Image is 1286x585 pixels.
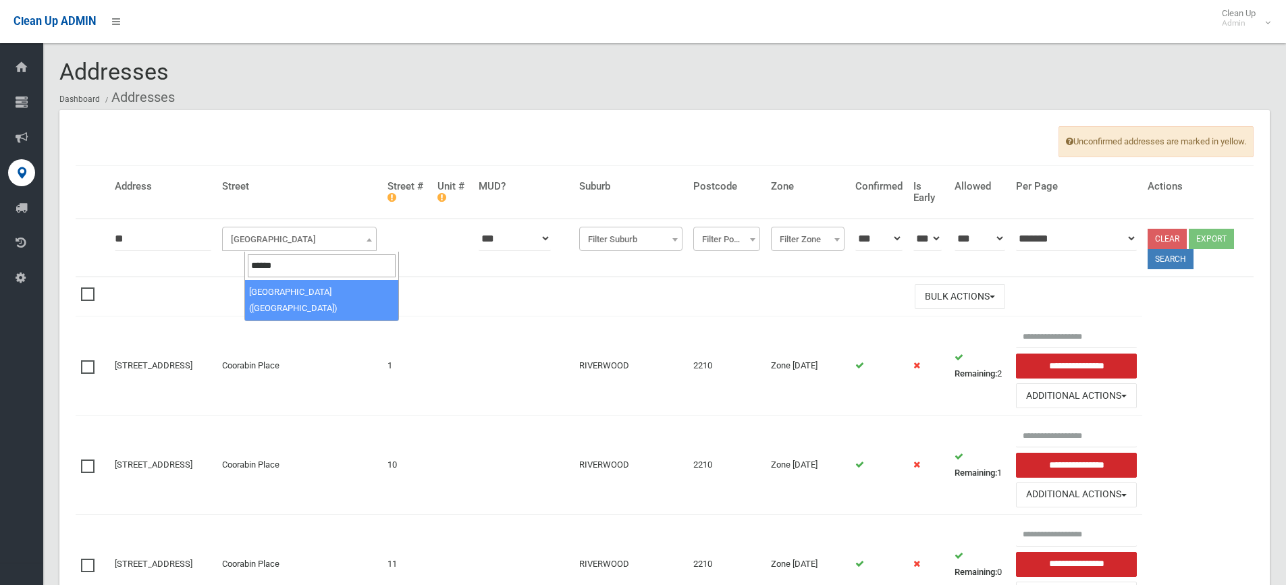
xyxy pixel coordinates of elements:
button: Bulk Actions [915,284,1005,309]
span: Filter Suburb [583,230,679,249]
span: Unconfirmed addresses are marked in yellow. [1059,126,1254,157]
h4: Per Page [1016,181,1137,192]
td: Zone [DATE] [766,416,850,515]
td: Coorabin Place [217,316,382,416]
span: Filter Zone [771,227,845,251]
span: Filter Suburb [579,227,682,251]
span: Addresses [59,58,169,85]
a: [STREET_ADDRESS] [115,459,192,470]
h4: MUD? [479,181,568,192]
td: 2210 [688,316,766,416]
span: Filter Street [222,227,377,251]
span: Filter Postcode [693,227,760,251]
a: [STREET_ADDRESS] [115,559,192,569]
h4: Street [222,181,377,192]
small: Admin [1222,18,1256,28]
h4: Postcode [693,181,760,192]
td: 1 [949,416,1010,515]
strong: Remaining: [955,567,997,577]
span: Clean Up [1215,8,1269,28]
a: Dashboard [59,94,100,104]
h4: Zone [771,181,845,192]
h4: Address [115,181,211,192]
li: Addresses [102,85,175,110]
td: 1 [382,316,432,416]
td: 2210 [688,416,766,515]
span: Filter Street [225,230,373,249]
span: Filter Zone [774,230,841,249]
h4: Is Early [913,181,944,203]
td: RIVERWOOD [574,316,688,416]
td: Zone [DATE] [766,316,850,416]
h4: Street # [387,181,427,203]
li: [GEOGRAPHIC_DATA] ([GEOGRAPHIC_DATA]) [245,280,398,321]
h4: Confirmed [855,181,903,192]
h4: Suburb [579,181,682,192]
a: [STREET_ADDRESS] [115,360,192,370]
strong: Remaining: [955,468,997,478]
span: Filter Postcode [697,230,757,249]
button: Additional Actions [1016,482,1137,507]
td: Coorabin Place [217,416,382,515]
h4: Actions [1148,181,1248,192]
td: RIVERWOOD [574,416,688,515]
h4: Unit # [437,181,468,203]
span: Clean Up ADMIN [14,15,96,28]
h4: Allowed [955,181,1004,192]
button: Search [1148,249,1194,269]
button: Additional Actions [1016,383,1137,408]
button: Export [1189,229,1234,249]
a: Clear [1148,229,1187,249]
strong: Remaining: [955,368,997,379]
td: 10 [382,416,432,515]
td: 2 [949,316,1010,416]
